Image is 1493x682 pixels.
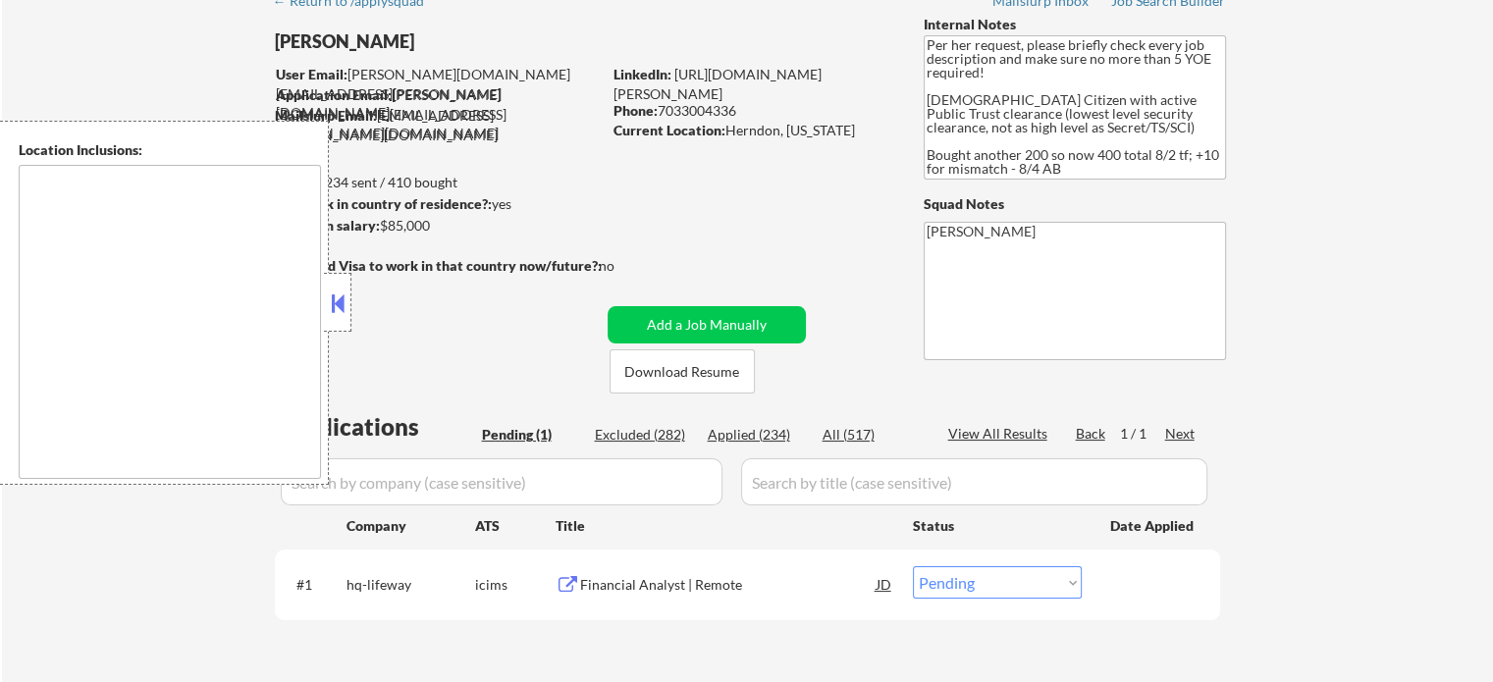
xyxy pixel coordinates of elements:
strong: Current Location: [613,122,725,138]
div: Applications [281,415,475,439]
input: Search by company (case sensitive) [281,458,722,505]
input: Search by title (case sensitive) [741,458,1207,505]
strong: Will need Visa to work in that country now/future?: [275,257,602,274]
div: 7033004336 [613,101,891,121]
div: Status [913,507,1082,543]
div: Herndon, [US_STATE] [613,121,891,140]
div: Company [347,516,475,536]
div: [EMAIL_ADDRESS][PERSON_NAME][DOMAIN_NAME] [275,106,601,144]
div: All (517) [823,425,921,445]
div: Applied (234) [708,425,806,445]
div: Financial Analyst | Remote [580,575,877,595]
div: [PERSON_NAME][DOMAIN_NAME][EMAIL_ADDRESS][PERSON_NAME][DOMAIN_NAME] [276,85,601,143]
div: View All Results [948,424,1053,444]
button: Download Resume [610,349,755,393]
div: hq-lifeway [347,575,475,595]
div: Back [1076,424,1107,444]
strong: Can work in country of residence?: [274,195,492,212]
div: #1 [296,575,331,595]
div: $85,000 [274,216,601,236]
div: Excluded (282) [595,425,693,445]
div: no [599,256,655,276]
strong: LinkedIn: [613,66,671,82]
div: Date Applied [1110,516,1197,536]
div: Internal Notes [924,15,1226,34]
div: Next [1165,424,1197,444]
strong: Application Email: [276,86,392,103]
strong: Mailslurp Email: [275,107,377,124]
div: ATS [475,516,556,536]
strong: User Email: [276,66,347,82]
div: 1 / 1 [1120,424,1165,444]
button: Add a Job Manually [608,306,806,343]
div: icims [475,575,556,595]
div: yes [274,194,595,214]
div: Location Inclusions: [19,140,321,160]
div: Squad Notes [924,194,1226,214]
div: 234 sent / 410 bought [274,173,601,192]
div: [PERSON_NAME] [275,29,678,54]
a: [URL][DOMAIN_NAME][PERSON_NAME] [613,66,822,102]
div: JD [875,566,894,602]
div: [PERSON_NAME][DOMAIN_NAME][EMAIL_ADDRESS][PERSON_NAME][DOMAIN_NAME] [276,65,601,123]
strong: Phone: [613,102,658,119]
div: Pending (1) [482,425,580,445]
div: Title [556,516,894,536]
